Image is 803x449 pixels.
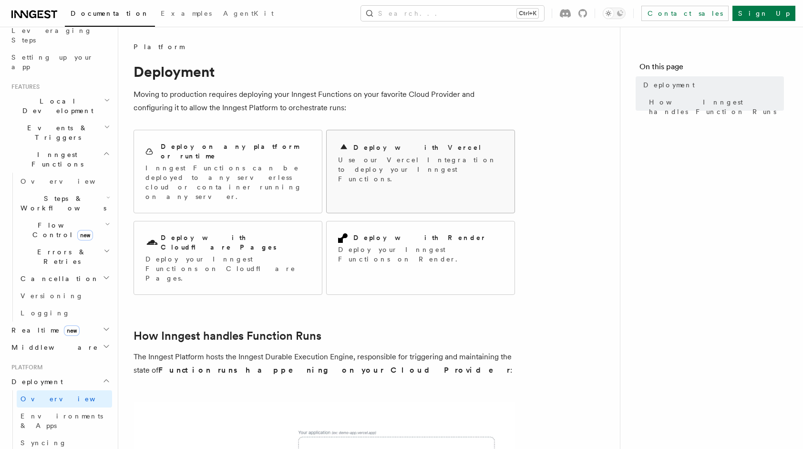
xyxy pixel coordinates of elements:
[17,274,99,283] span: Cancellation
[338,245,503,264] p: Deploy your Inngest Functions on Render.
[17,173,112,190] a: Overview
[134,329,321,343] a: How Inngest handles Function Runs
[338,155,503,184] p: Use our Vercel Integration to deploy your Inngest Functions.
[21,178,119,185] span: Overview
[603,8,626,19] button: Toggle dark mode
[134,221,322,295] a: Deploy with Cloudflare PagesDeploy your Inngest Functions on Cloudflare Pages.
[8,150,103,169] span: Inngest Functions
[71,10,149,17] span: Documentation
[64,325,80,336] span: new
[161,233,310,252] h2: Deploy with Cloudflare Pages
[353,233,486,242] h2: Deploy with Render
[8,364,43,371] span: Platform
[17,217,112,243] button: Flow Controlnew
[649,97,784,116] span: How Inngest handles Function Runs
[17,220,105,240] span: Flow Control
[155,3,217,26] a: Examples
[639,76,784,94] a: Deployment
[8,377,63,386] span: Deployment
[361,6,544,21] button: Search...Ctrl+K
[21,292,83,300] span: Versioning
[21,412,103,429] span: Environments & Apps
[161,10,212,17] span: Examples
[17,270,112,287] button: Cancellation
[643,80,695,90] span: Deployment
[21,395,119,403] span: Overview
[326,221,515,295] a: Deploy with RenderDeploy your Inngest Functions on Render.
[8,83,40,91] span: Features
[134,63,515,80] h1: Deployment
[517,9,538,18] kbd: Ctrl+K
[17,304,112,322] a: Logging
[8,322,112,339] button: Realtimenew
[145,254,310,283] p: Deploy your Inngest Functions on Cloudflare Pages.
[8,123,104,142] span: Events & Triggers
[641,6,729,21] a: Contact sales
[17,247,103,266] span: Errors & Retries
[21,309,70,317] span: Logging
[8,49,112,75] a: Setting up your app
[8,173,112,322] div: Inngest Functions
[158,365,510,375] strong: Function runs happening on your Cloud Provider
[145,163,310,201] p: Inngest Functions can be deployed to any serverless cloud or container running on any server.
[134,88,515,115] p: Moving to production requires deploying your Inngest Functions on your favorite Cloud Provider an...
[8,22,112,49] a: Leveraging Steps
[8,119,112,146] button: Events & Triggers
[639,61,784,76] h4: On this page
[8,339,112,356] button: Middleware
[8,325,80,335] span: Realtime
[645,94,784,120] a: How Inngest handles Function Runs
[134,350,515,377] p: The Inngest Platform hosts the Inngest Durable Execution Engine, responsible for triggering and m...
[17,190,112,217] button: Steps & Workflows
[17,407,112,434] a: Environments & Apps
[145,236,159,250] svg: Cloudflare
[134,42,184,52] span: Platform
[8,343,98,352] span: Middleware
[353,143,482,152] h2: Deploy with Vercel
[732,6,795,21] a: Sign Up
[65,3,155,27] a: Documentation
[217,3,279,26] a: AgentKit
[223,10,274,17] span: AgentKit
[161,142,310,161] h2: Deploy on any platform or runtime
[17,194,106,213] span: Steps & Workflows
[17,243,112,270] button: Errors & Retries
[77,230,93,240] span: new
[8,373,112,390] button: Deployment
[8,93,112,119] button: Local Development
[11,53,93,71] span: Setting up your app
[326,130,515,213] a: Deploy with VercelUse our Vercel Integration to deploy your Inngest Functions.
[134,130,322,213] a: Deploy on any platform or runtimeInngest Functions can be deployed to any serverless cloud or con...
[8,96,104,115] span: Local Development
[17,390,112,407] a: Overview
[11,27,92,44] span: Leveraging Steps
[8,146,112,173] button: Inngest Functions
[21,439,67,447] span: Syncing
[17,287,112,304] a: Versioning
